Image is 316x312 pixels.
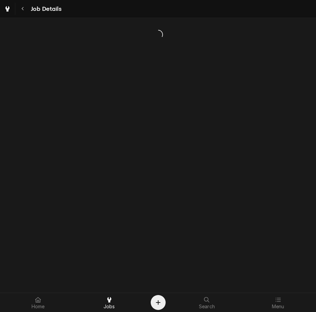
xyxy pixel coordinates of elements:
[199,304,215,309] span: Search
[29,4,61,14] span: Job Details
[74,294,145,311] a: Jobs
[151,295,166,310] button: Create Object
[1,3,14,15] a: Go to Jobs
[17,3,29,15] button: Navigate back
[104,304,115,309] span: Jobs
[272,304,284,309] span: Menu
[3,294,73,311] a: Home
[32,304,45,309] span: Home
[243,294,313,311] a: Menu
[172,294,242,311] a: Search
